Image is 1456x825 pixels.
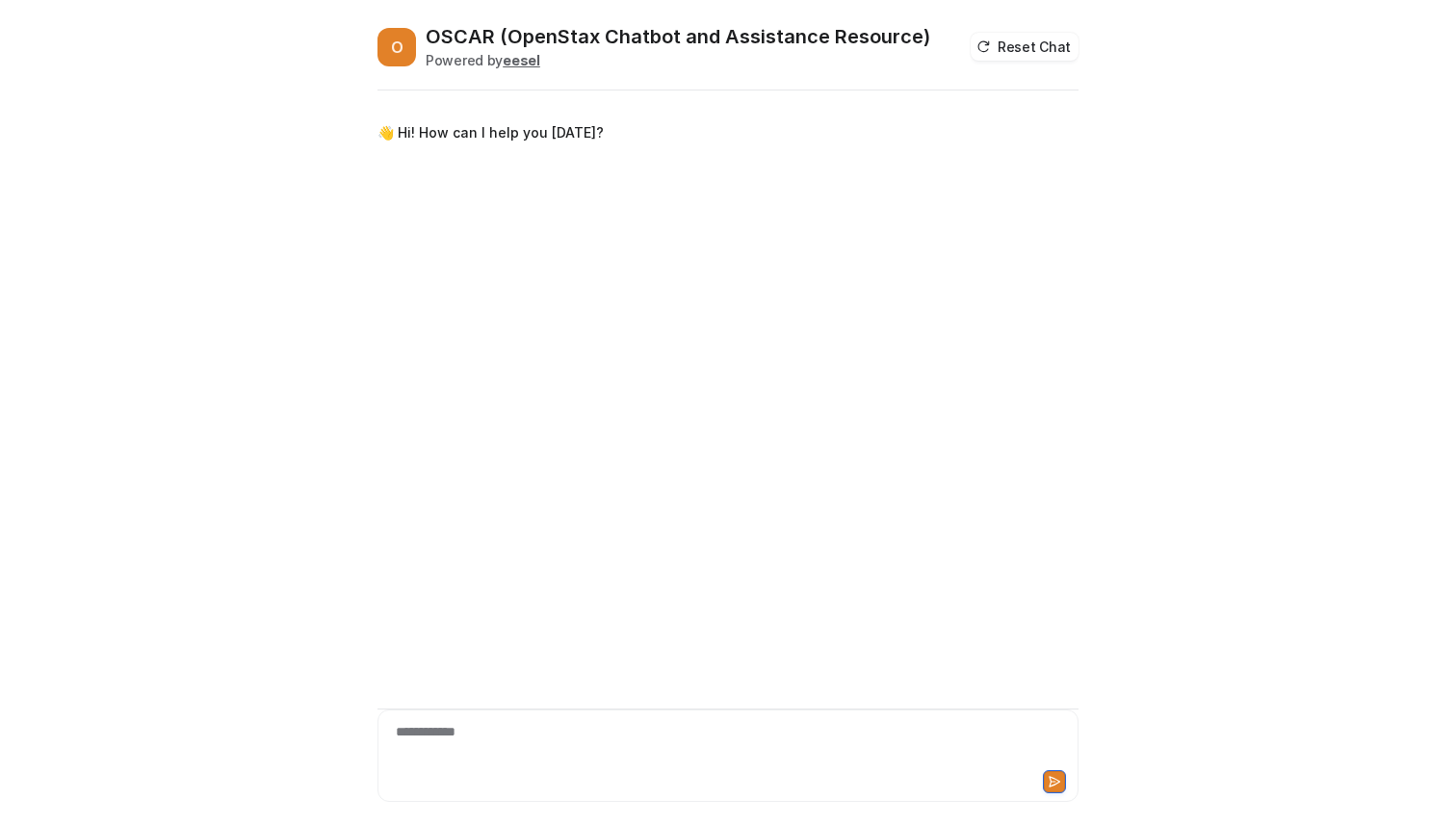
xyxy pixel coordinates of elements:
h2: OSCAR (OpenStax Chatbot and Assistance Resource) [426,23,930,50]
button: Reset Chat [971,33,1079,61]
span: O [377,28,416,66]
div: Powered by [426,50,930,70]
b: eesel [503,52,540,68]
p: 👋 Hi! How can I help you [DATE]? [377,121,604,144]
